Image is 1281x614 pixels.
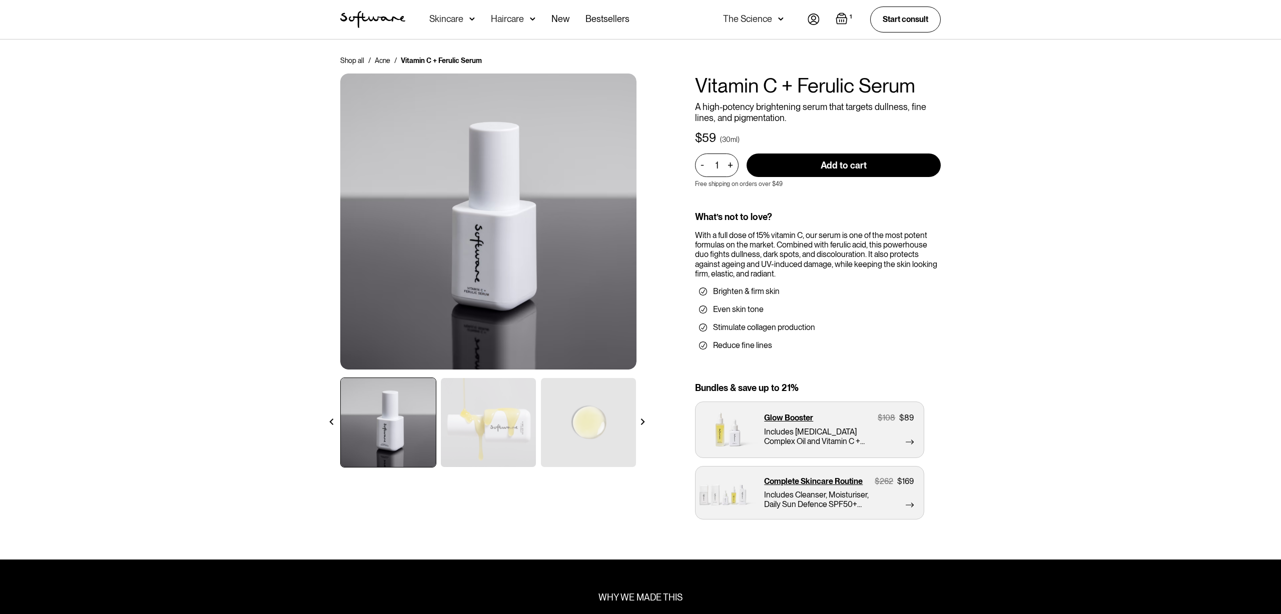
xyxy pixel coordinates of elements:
[883,413,895,422] div: 108
[429,14,463,24] div: Skincare
[699,340,937,350] li: Reduce fine lines
[598,592,683,603] div: WHY WE MADE THIS
[394,55,397,65] div: /
[375,55,390,65] a: Acne
[764,476,863,486] p: Complete Skincare Routine
[720,134,740,144] div: (30ml)
[695,131,702,145] div: $
[695,230,941,278] div: With a full dose of 15% vitamin C, our serum is one of the most potent formulas on the market. Co...
[875,476,880,486] div: $
[778,14,784,24] img: arrow down
[469,14,475,24] img: arrow down
[340,11,405,28] a: home
[897,476,902,486] div: $
[639,418,646,425] img: arrow right
[695,211,941,222] div: What’s not to love?
[695,73,941,97] h1: Vitamin C + Ferulic Serum
[699,322,937,332] li: Stimulate collagen production
[340,55,364,65] a: Shop all
[702,131,716,145] div: 59
[747,153,941,177] input: Add to cart
[878,413,883,422] div: $
[899,413,904,422] div: $
[699,304,937,314] li: Even skin tone
[699,286,937,296] li: Brighten & firm skin
[723,14,772,24] div: The Science
[848,12,854,21] div: 1
[530,14,535,24] img: arrow down
[695,401,924,458] a: Glow Booster$108$89Includes [MEDICAL_DATA] Complex Oil and Vitamin C + Ferulic Serum
[695,101,941,123] p: A high-potency brightening serum that targets dullness, fine lines, and pigmentation.
[836,12,854,26] a: Open cart containing 1 items
[725,159,736,171] div: +
[764,427,878,446] p: Includes [MEDICAL_DATA] Complex Oil and Vitamin C + Ferulic Serum
[880,476,893,486] div: 262
[870,6,941,32] a: Start consult
[695,466,924,519] a: Complete Skincare Routine$262$169Includes Cleanser, Moisturiser, Daily Sun Defence SPF50+ Vitamin...
[904,413,914,422] div: 89
[701,159,707,170] div: -
[368,55,371,65] div: /
[695,180,783,187] p: Free shipping on orders over $49
[902,476,914,486] div: 169
[340,11,405,28] img: Software Logo
[491,14,524,24] div: Haircare
[764,413,813,422] p: Glow Booster
[340,73,636,369] img: Ceramide Moisturiser
[764,490,878,509] p: Includes Cleanser, Moisturiser, Daily Sun Defence SPF50+ Vitamin C + Ferulic Serum, [MEDICAL_DATA...
[401,55,482,65] div: Vitamin C + Ferulic Serum
[328,418,335,425] img: arrow left
[695,382,941,393] div: Bundles & save up to 21%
